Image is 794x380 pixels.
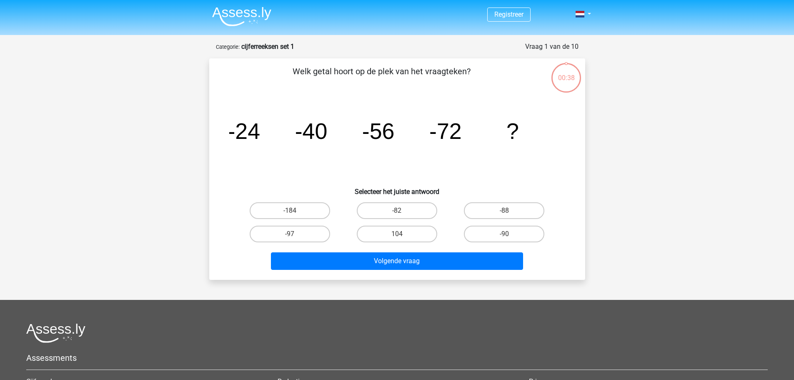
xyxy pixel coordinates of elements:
tspan: -40 [295,118,327,143]
label: -90 [464,226,544,242]
label: -97 [250,226,330,242]
tspan: -56 [362,118,394,143]
h5: Assessments [26,353,768,363]
button: Volgende vraag [271,252,523,270]
label: 104 [357,226,437,242]
label: -184 [250,202,330,219]
img: Assessly [212,7,271,26]
p: Welk getal hoort op de plek van het vraagteken? [223,65,541,90]
div: Vraag 1 van de 10 [525,42,579,52]
img: Assessly logo [26,323,85,343]
label: -82 [357,202,437,219]
div: 00:38 [551,62,582,83]
tspan: -72 [429,118,462,143]
tspan: -24 [228,118,260,143]
a: Registreer [494,10,523,18]
h6: Selecteer het juiste antwoord [223,181,572,196]
tspan: ? [506,118,519,143]
strong: cijferreeksen set 1 [241,43,294,50]
small: Categorie: [216,44,240,50]
label: -88 [464,202,544,219]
